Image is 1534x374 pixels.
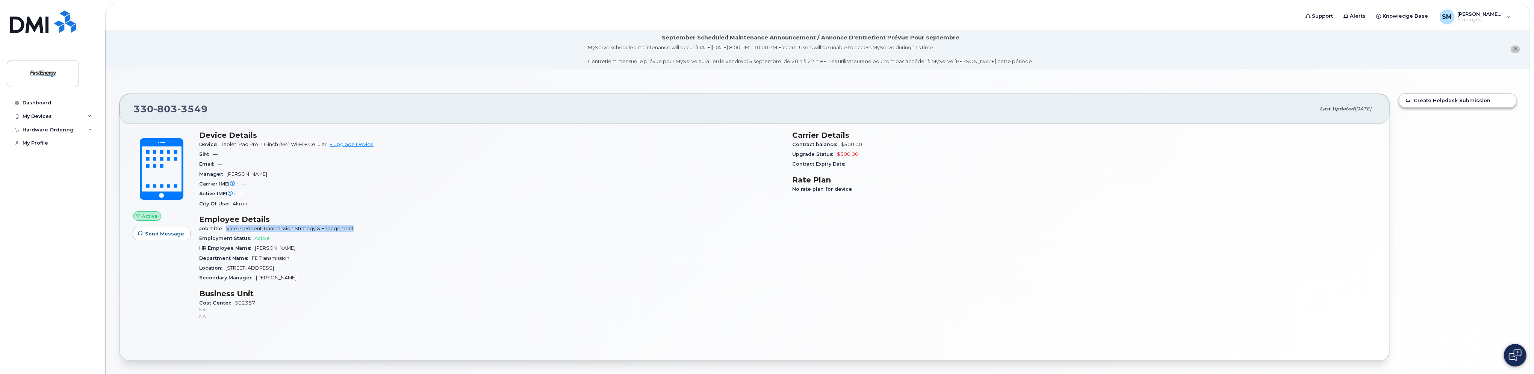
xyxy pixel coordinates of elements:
h3: Employee Details [199,215,783,224]
span: Carrier IMEI [199,181,241,187]
span: Akron [233,201,247,207]
span: FE Transmission [252,255,289,261]
span: Active IMEI [199,191,239,196]
button: close notification [1511,45,1520,53]
span: Location [199,265,225,271]
span: Cost Center [199,300,235,306]
span: $500.00 [837,151,858,157]
span: Last updated [1320,106,1354,112]
img: Open chat [1509,349,1522,361]
span: No rate plan for device [792,186,856,192]
span: [DATE] [1354,106,1371,112]
span: 3549 [177,103,208,115]
a: Create Helpdesk Submission [1399,94,1516,107]
p: NA [199,306,783,313]
span: Device [199,142,221,147]
span: Department Name [199,255,252,261]
span: 330 [133,103,208,115]
p: NA [199,313,783,319]
span: Job Title [199,226,226,231]
span: — [213,151,218,157]
span: [PERSON_NAME] [227,171,267,177]
span: Send Message [145,230,184,237]
span: [PERSON_NAME] [255,245,295,251]
span: Active [254,235,270,241]
span: — [241,181,246,187]
span: — [239,191,244,196]
span: Email [199,161,218,167]
span: Secondary Manager [199,275,256,280]
span: Contract balance [792,142,841,147]
span: [STREET_ADDRESS] [225,265,274,271]
h3: Device Details [199,131,783,140]
span: $500.00 [841,142,862,147]
a: + Upgrade Device [330,142,374,147]
span: Vice President Transmission Strategy & Engagement [226,226,354,231]
span: [PERSON_NAME] [256,275,297,280]
h3: Carrier Details [792,131,1376,140]
span: HR Employee Name [199,245,255,251]
span: Tablet iPad Pro 11-inch (M4) Wi-Fi + Cellular [221,142,327,147]
div: September Scheduled Maintenance Announcement / Annonce D'entretient Prévue Pour septembre [662,34,959,42]
div: MyServe scheduled maintenance will occur [DATE][DATE] 8:00 PM - 10:00 PM Eastern. Users will be u... [588,44,1033,65]
h3: Business Unit [199,289,783,298]
span: Manager [199,171,227,177]
span: Contract Expiry Date [792,161,849,167]
span: City Of Use [199,201,233,207]
span: 803 [154,103,177,115]
span: Employment Status [199,235,254,241]
span: 502387 [199,300,783,320]
span: Upgrade Status [792,151,837,157]
span: — [218,161,222,167]
span: SIM [199,151,213,157]
span: Active [142,213,158,220]
h3: Rate Plan [792,175,1376,184]
button: Send Message [133,227,191,240]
